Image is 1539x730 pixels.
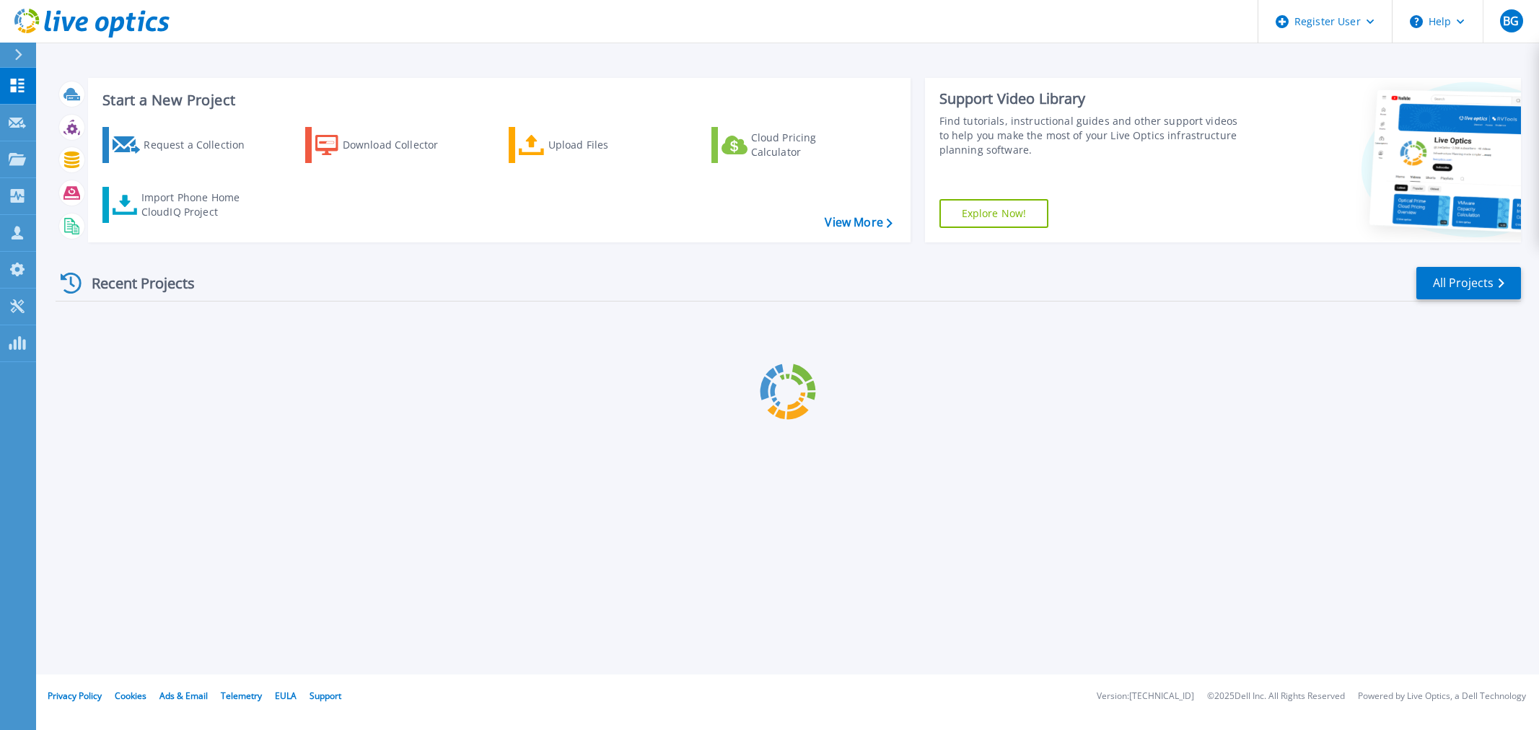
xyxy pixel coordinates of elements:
[102,92,892,108] h3: Start a New Project
[159,690,208,702] a: Ads & Email
[1097,692,1194,701] li: Version: [TECHNICAL_ID]
[939,89,1245,108] div: Support Video Library
[1358,692,1526,701] li: Powered by Live Optics, a Dell Technology
[141,190,254,219] div: Import Phone Home CloudIQ Project
[939,114,1245,157] div: Find tutorials, instructional guides and other support videos to help you make the most of your L...
[310,690,341,702] a: Support
[711,127,872,163] a: Cloud Pricing Calculator
[751,131,867,159] div: Cloud Pricing Calculator
[144,131,259,159] div: Request a Collection
[115,690,146,702] a: Cookies
[1503,15,1519,27] span: BG
[1207,692,1345,701] li: © 2025 Dell Inc. All Rights Reserved
[548,131,664,159] div: Upload Files
[343,131,458,159] div: Download Collector
[939,199,1049,228] a: Explore Now!
[275,690,297,702] a: EULA
[825,216,892,229] a: View More
[221,690,262,702] a: Telemetry
[102,127,263,163] a: Request a Collection
[56,265,214,301] div: Recent Projects
[305,127,466,163] a: Download Collector
[1416,267,1521,299] a: All Projects
[48,690,102,702] a: Privacy Policy
[509,127,670,163] a: Upload Files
